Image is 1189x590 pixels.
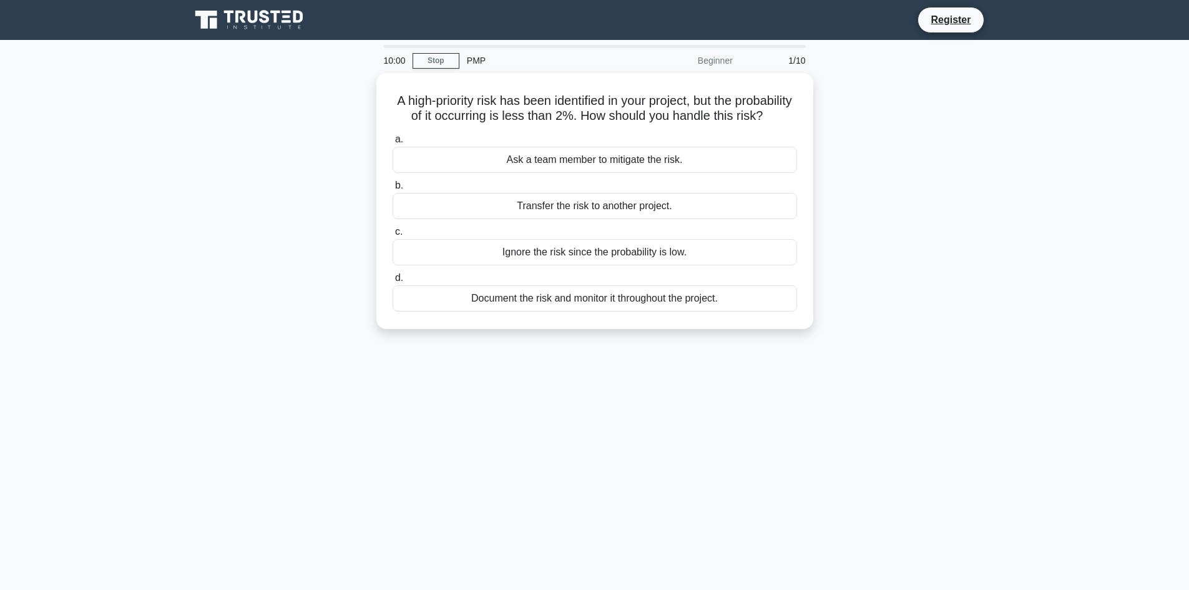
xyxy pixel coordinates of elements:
[391,93,798,124] h5: A high-priority risk has been identified in your project, but the probability of it occurring is ...
[393,285,797,312] div: Document the risk and monitor it throughout the project.
[395,134,403,144] span: a.
[393,193,797,219] div: Transfer the risk to another project.
[395,272,403,283] span: d.
[393,147,797,173] div: Ask a team member to mitigate the risk.
[395,180,403,190] span: b.
[413,53,459,69] a: Stop
[923,12,978,27] a: Register
[376,48,413,73] div: 10:00
[740,48,813,73] div: 1/10
[631,48,740,73] div: Beginner
[459,48,631,73] div: PMP
[395,226,403,237] span: c.
[393,239,797,265] div: Ignore the risk since the probability is low.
